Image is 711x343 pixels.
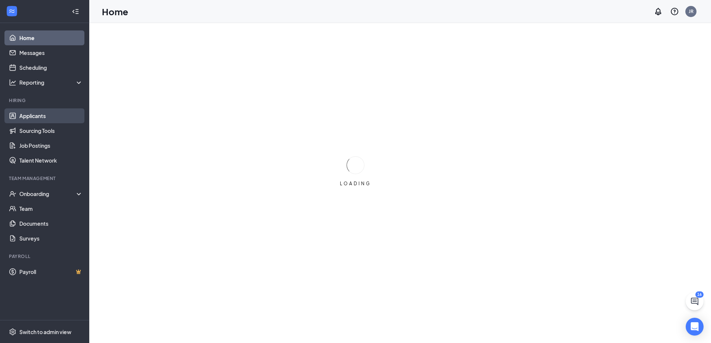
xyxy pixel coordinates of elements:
svg: WorkstreamLogo [8,7,16,15]
a: PayrollCrown [19,264,83,279]
svg: Collapse [72,8,79,15]
div: Team Management [9,175,81,182]
div: 16 [695,291,704,298]
a: Documents [19,216,83,231]
svg: ChatActive [690,297,699,306]
div: Payroll [9,253,81,259]
a: Job Postings [19,138,83,153]
a: Sourcing Tools [19,123,83,138]
a: Messages [19,45,83,60]
h1: Home [102,5,128,18]
svg: Notifications [654,7,663,16]
svg: UserCheck [9,190,16,197]
a: Scheduling [19,60,83,75]
a: Applicants [19,108,83,123]
div: Open Intercom Messenger [686,318,704,336]
div: Hiring [9,97,81,104]
svg: Settings [9,328,16,336]
button: ChatActive [686,293,704,310]
svg: QuestionInfo [670,7,679,16]
svg: Analysis [9,79,16,86]
a: Talent Network [19,153,83,168]
div: Switch to admin view [19,328,71,336]
a: Team [19,201,83,216]
div: LOADING [337,180,374,187]
a: Surveys [19,231,83,246]
div: JR [689,8,694,14]
div: Reporting [19,79,83,86]
a: Home [19,30,83,45]
div: Onboarding [19,190,77,197]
